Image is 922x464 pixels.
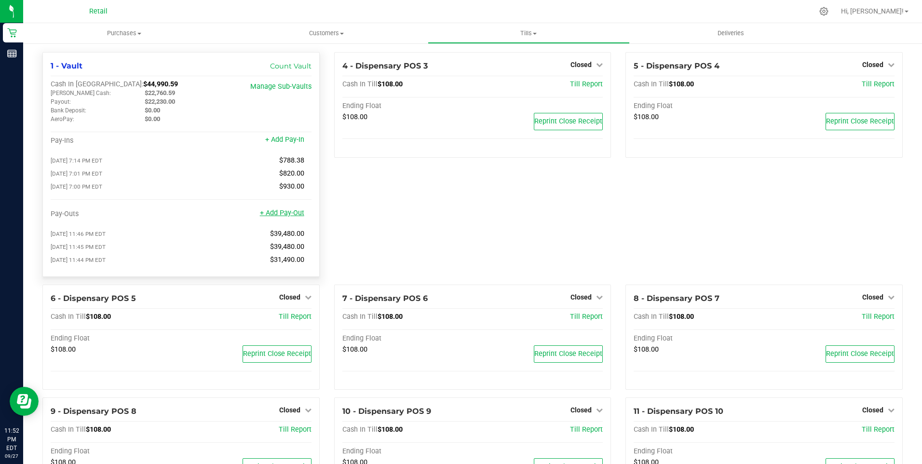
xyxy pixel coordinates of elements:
[145,98,175,105] span: $22,230.00
[51,80,143,88] span: Cash In [GEOGRAPHIC_DATA]:
[51,407,136,416] span: 9 - Dispensary POS 8
[51,61,82,70] span: 1 - Vault
[51,313,86,321] span: Cash In Till
[826,117,894,125] span: Reprint Close Receipt
[826,345,895,363] button: Reprint Close Receipt
[51,136,181,145] div: Pay-Ins
[862,313,895,321] a: Till Report
[10,387,39,416] iframe: Resource center
[378,425,403,434] span: $108.00
[826,113,895,130] button: Reprint Close Receipt
[265,136,304,144] a: + Add Pay-In
[862,406,883,414] span: Closed
[634,425,669,434] span: Cash In Till
[570,80,603,88] a: Till Report
[23,29,225,38] span: Purchases
[4,426,19,452] p: 11:52 PM EDT
[634,313,669,321] span: Cash In Till
[342,345,367,354] span: $108.00
[51,90,111,96] span: [PERSON_NAME] Cash:
[4,452,19,460] p: 09/27
[89,7,108,15] span: Retail
[570,406,592,414] span: Closed
[534,350,602,358] span: Reprint Close Receipt
[279,406,300,414] span: Closed
[342,334,473,343] div: Ending Float
[634,113,659,121] span: $108.00
[634,334,764,343] div: Ending Float
[818,7,830,16] div: Manage settings
[570,293,592,301] span: Closed
[279,313,312,321] a: Till Report
[145,115,160,123] span: $0.00
[279,156,304,164] span: $788.38
[250,82,312,91] a: Manage Sub-Vaults
[862,80,895,88] a: Till Report
[630,23,832,43] a: Deliveries
[634,407,723,416] span: 11 - Dispensary POS 10
[51,244,106,250] span: [DATE] 11:45 PM EDT
[570,425,603,434] a: Till Report
[86,425,111,434] span: $108.00
[634,61,719,70] span: 5 - Dispensary POS 4
[51,107,86,114] span: Bank Deposit:
[826,350,894,358] span: Reprint Close Receipt
[570,313,603,321] a: Till Report
[51,170,102,177] span: [DATE] 7:01 PM EDT
[279,293,300,301] span: Closed
[51,425,86,434] span: Cash In Till
[862,425,895,434] span: Till Report
[51,345,76,354] span: $108.00
[669,313,694,321] span: $108.00
[23,23,225,43] a: Purchases
[51,447,181,456] div: Ending Float
[428,29,629,38] span: Tills
[634,294,719,303] span: 8 - Dispensary POS 7
[705,29,757,38] span: Deliveries
[270,230,304,238] span: $39,480.00
[145,107,160,114] span: $0.00
[279,182,304,191] span: $930.00
[279,425,312,434] span: Till Report
[51,116,74,123] span: AeroPay:
[243,345,312,363] button: Reprint Close Receipt
[669,425,694,434] span: $108.00
[342,425,378,434] span: Cash In Till
[342,447,473,456] div: Ending Float
[7,28,17,38] inline-svg: Retail
[669,80,694,88] span: $108.00
[342,80,378,88] span: Cash In Till
[270,256,304,264] span: $31,490.00
[534,113,603,130] button: Reprint Close Receipt
[634,102,764,110] div: Ending Float
[225,23,427,43] a: Customers
[270,62,312,70] a: Count Vault
[342,113,367,121] span: $108.00
[260,209,304,217] a: + Add Pay-Out
[51,210,181,218] div: Pay-Outs
[86,313,111,321] span: $108.00
[428,23,630,43] a: Tills
[7,49,17,58] inline-svg: Reports
[226,29,427,38] span: Customers
[51,294,136,303] span: 6 - Dispensary POS 5
[534,345,603,363] button: Reprint Close Receipt
[634,345,659,354] span: $108.00
[378,313,403,321] span: $108.00
[841,7,904,15] span: Hi, [PERSON_NAME]!
[534,117,602,125] span: Reprint Close Receipt
[342,313,378,321] span: Cash In Till
[51,98,71,105] span: Payout:
[862,293,883,301] span: Closed
[270,243,304,251] span: $39,480.00
[634,447,764,456] div: Ending Float
[51,231,106,237] span: [DATE] 11:46 PM EDT
[378,80,403,88] span: $108.00
[862,61,883,68] span: Closed
[143,80,178,88] span: $44,990.59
